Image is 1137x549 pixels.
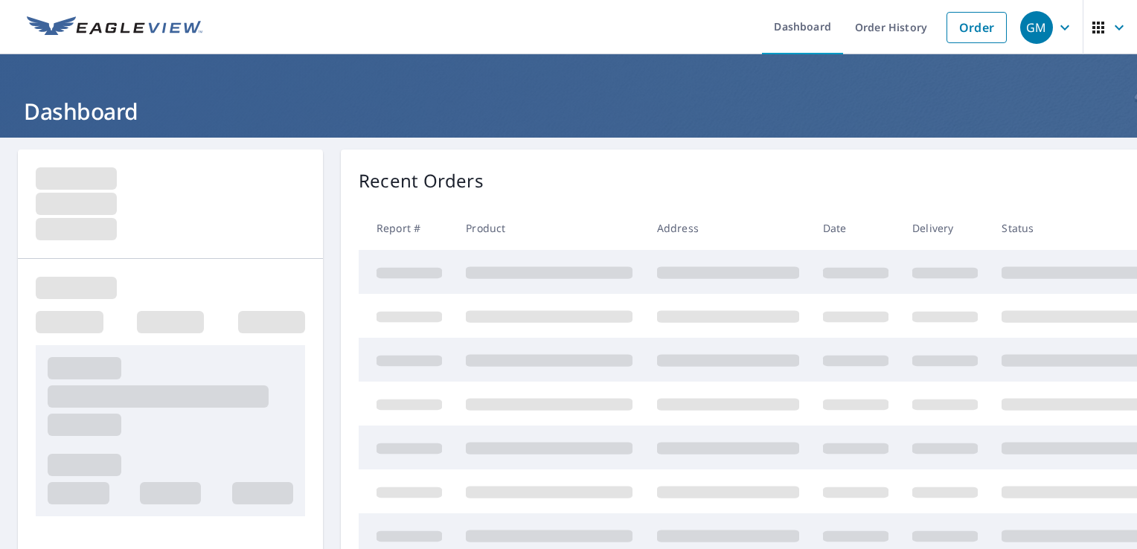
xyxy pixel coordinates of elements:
[359,167,484,194] p: Recent Orders
[811,206,900,250] th: Date
[359,206,454,250] th: Report #
[900,206,990,250] th: Delivery
[18,96,1119,126] h1: Dashboard
[1020,11,1053,44] div: GM
[27,16,202,39] img: EV Logo
[454,206,644,250] th: Product
[947,12,1007,43] a: Order
[645,206,811,250] th: Address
